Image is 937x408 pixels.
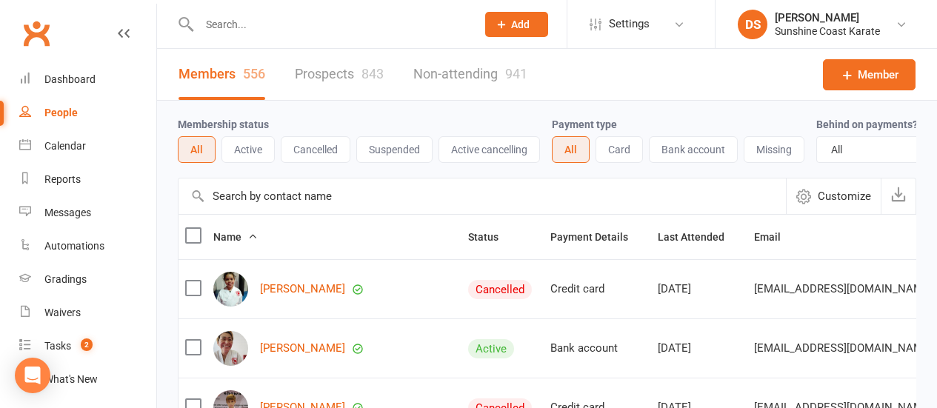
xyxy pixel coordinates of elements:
[19,163,156,196] a: Reports
[213,228,258,246] button: Name
[649,136,738,163] button: Bank account
[658,231,741,243] span: Last Attended
[213,331,248,366] img: Jun
[468,280,532,299] div: Cancelled
[505,66,527,81] div: 941
[213,231,258,243] span: Name
[19,230,156,263] a: Automations
[15,358,50,393] div: Open Intercom Messenger
[179,178,786,214] input: Search by contact name
[658,228,741,246] button: Last Attended
[658,283,741,295] div: [DATE]
[439,136,540,163] button: Active cancelling
[550,283,644,295] div: Credit card
[44,340,71,352] div: Tasks
[754,228,797,246] button: Email
[485,12,548,37] button: Add
[44,373,98,385] div: What's New
[44,207,91,218] div: Messages
[19,363,156,396] a: What's New
[361,66,384,81] div: 843
[19,96,156,130] a: People
[658,342,741,355] div: [DATE]
[744,136,804,163] button: Missing
[19,196,156,230] a: Messages
[44,140,86,152] div: Calendar
[754,275,933,303] span: [EMAIL_ADDRESS][DOMAIN_NAME]
[281,136,350,163] button: Cancelled
[775,24,880,38] div: Sunshine Coast Karate
[44,240,104,252] div: Automations
[786,178,881,214] button: Customize
[19,263,156,296] a: Gradings
[260,283,345,295] a: [PERSON_NAME]
[243,66,265,81] div: 556
[213,272,248,307] img: Lama
[468,228,515,246] button: Status
[260,342,345,355] a: [PERSON_NAME]
[44,273,87,285] div: Gradings
[179,49,265,100] a: Members556
[775,11,880,24] div: [PERSON_NAME]
[550,231,644,243] span: Payment Details
[818,187,871,205] span: Customize
[178,118,269,130] label: Membership status
[18,15,55,52] a: Clubworx
[19,130,156,163] a: Calendar
[552,136,590,163] button: All
[44,107,78,118] div: People
[19,63,156,96] a: Dashboard
[468,339,514,358] div: Active
[44,307,81,318] div: Waivers
[550,342,644,355] div: Bank account
[356,136,433,163] button: Suspended
[552,118,617,130] label: Payment type
[44,73,96,85] div: Dashboard
[178,136,216,163] button: All
[19,296,156,330] a: Waivers
[550,228,644,246] button: Payment Details
[295,49,384,100] a: Prospects843
[468,231,515,243] span: Status
[413,49,527,100] a: Non-attending941
[195,14,467,35] input: Search...
[754,334,933,362] span: [EMAIL_ADDRESS][DOMAIN_NAME]
[609,7,650,41] span: Settings
[511,19,530,30] span: Add
[816,118,918,130] label: Behind on payments?
[823,59,916,90] a: Member
[221,136,275,163] button: Active
[858,66,898,84] span: Member
[738,10,767,39] div: DS
[81,338,93,351] span: 2
[754,231,797,243] span: Email
[596,136,643,163] button: Card
[44,173,81,185] div: Reports
[19,330,156,363] a: Tasks 2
